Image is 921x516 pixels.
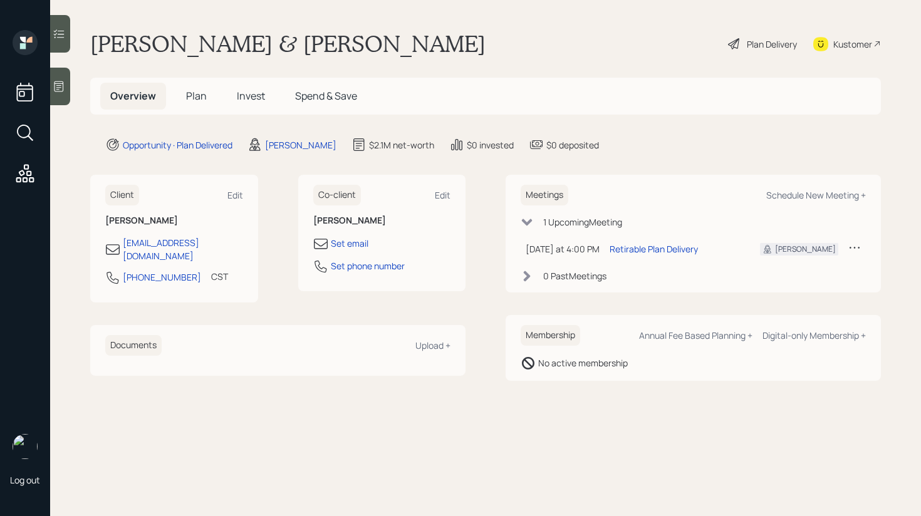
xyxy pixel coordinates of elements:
[639,329,752,341] div: Annual Fee Based Planning +
[265,138,336,152] div: [PERSON_NAME]
[762,329,866,341] div: Digital-only Membership +
[105,215,243,226] h6: [PERSON_NAME]
[331,237,368,250] div: Set email
[766,189,866,201] div: Schedule New Meeting +
[186,89,207,103] span: Plan
[123,236,243,262] div: [EMAIL_ADDRESS][DOMAIN_NAME]
[543,215,622,229] div: 1 Upcoming Meeting
[747,38,797,51] div: Plan Delivery
[369,138,434,152] div: $2.1M net-worth
[313,215,451,226] h6: [PERSON_NAME]
[105,185,139,205] h6: Client
[610,242,698,255] div: Retirable Plan Delivery
[211,270,228,283] div: CST
[543,269,606,282] div: 0 Past Meeting s
[13,434,38,459] img: retirable_logo.png
[123,271,201,284] div: [PHONE_NUMBER]
[467,138,514,152] div: $0 invested
[521,325,580,346] h6: Membership
[90,30,486,58] h1: [PERSON_NAME] & [PERSON_NAME]
[435,189,450,201] div: Edit
[110,89,156,103] span: Overview
[538,356,628,369] div: No active membership
[123,138,232,152] div: Opportunity · Plan Delivered
[10,474,40,486] div: Log out
[227,189,243,201] div: Edit
[415,339,450,351] div: Upload +
[331,259,405,272] div: Set phone number
[775,244,836,255] div: [PERSON_NAME]
[105,335,162,356] h6: Documents
[521,185,568,205] h6: Meetings
[546,138,599,152] div: $0 deposited
[295,89,357,103] span: Spend & Save
[313,185,361,205] h6: Co-client
[526,242,600,255] div: [DATE] at 4:00 PM
[833,38,872,51] div: Kustomer
[237,89,265,103] span: Invest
